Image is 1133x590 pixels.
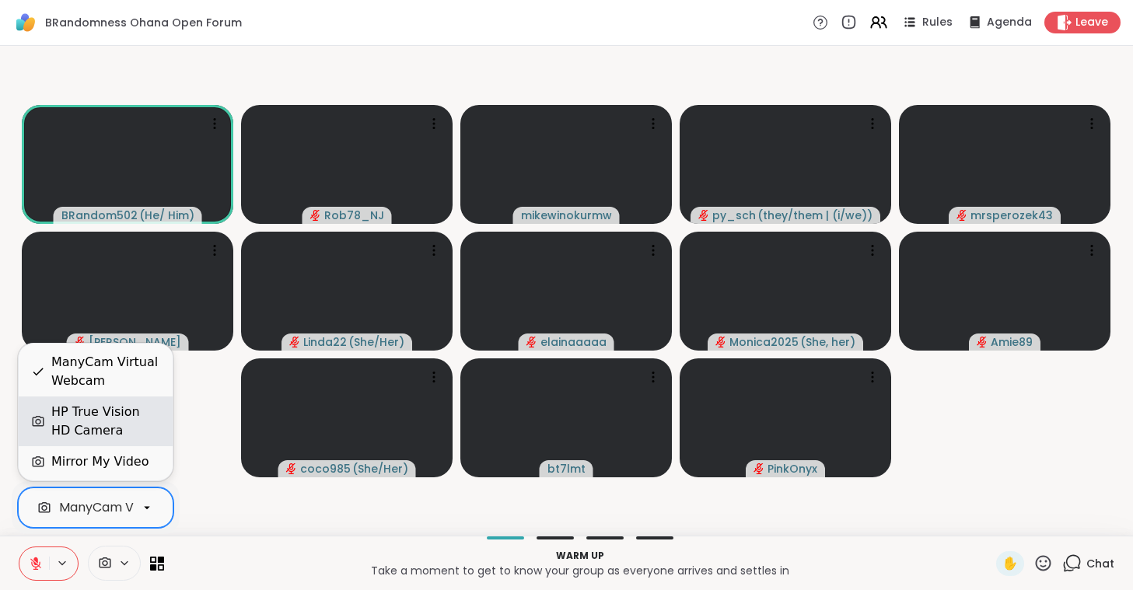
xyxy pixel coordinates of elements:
[89,334,181,350] span: [PERSON_NAME]
[51,403,160,440] div: HP True Vision HD Camera
[173,563,987,578] p: Take a moment to get to know your group as everyone arrives and settles in
[712,208,756,223] span: py_sch
[324,208,384,223] span: Rob78_NJ
[12,9,39,36] img: ShareWell Logomark
[922,15,953,30] span: Rules
[139,208,194,223] span: ( He/ Him )
[59,498,225,517] div: ManyCam Virtual Webcam
[956,210,967,221] span: audio-muted
[800,334,855,350] span: ( She, her )
[540,334,607,350] span: elainaaaaa
[768,461,817,477] span: PinkOnyx
[289,337,300,347] span: audio-muted
[754,463,764,474] span: audio-muted
[51,353,160,390] div: ManyCam Virtual Webcam
[757,208,872,223] span: ( they/them | (i/we) )
[521,208,612,223] span: mikewinokurmw
[352,461,408,477] span: ( She/Her )
[970,208,1053,223] span: mrsperozek43
[987,15,1032,30] span: Agenda
[547,461,586,477] span: bt7lmt
[991,334,1033,350] span: Amie89
[51,452,149,471] div: Mirror My Video
[303,334,347,350] span: Linda22
[715,337,726,347] span: audio-muted
[698,210,709,221] span: audio-muted
[75,337,86,347] span: audio-muted
[1002,554,1018,573] span: ✋
[173,549,987,563] p: Warm up
[977,337,988,347] span: audio-muted
[45,15,242,30] span: BRandomness Ohana Open Forum
[286,463,297,474] span: audio-muted
[61,208,138,223] span: BRandom502
[1086,556,1114,571] span: Chat
[300,461,351,477] span: coco985
[729,334,799,350] span: Monica2025
[310,210,321,221] span: audio-muted
[348,334,404,350] span: ( She/Her )
[526,337,537,347] span: audio-muted
[1075,15,1108,30] span: Leave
